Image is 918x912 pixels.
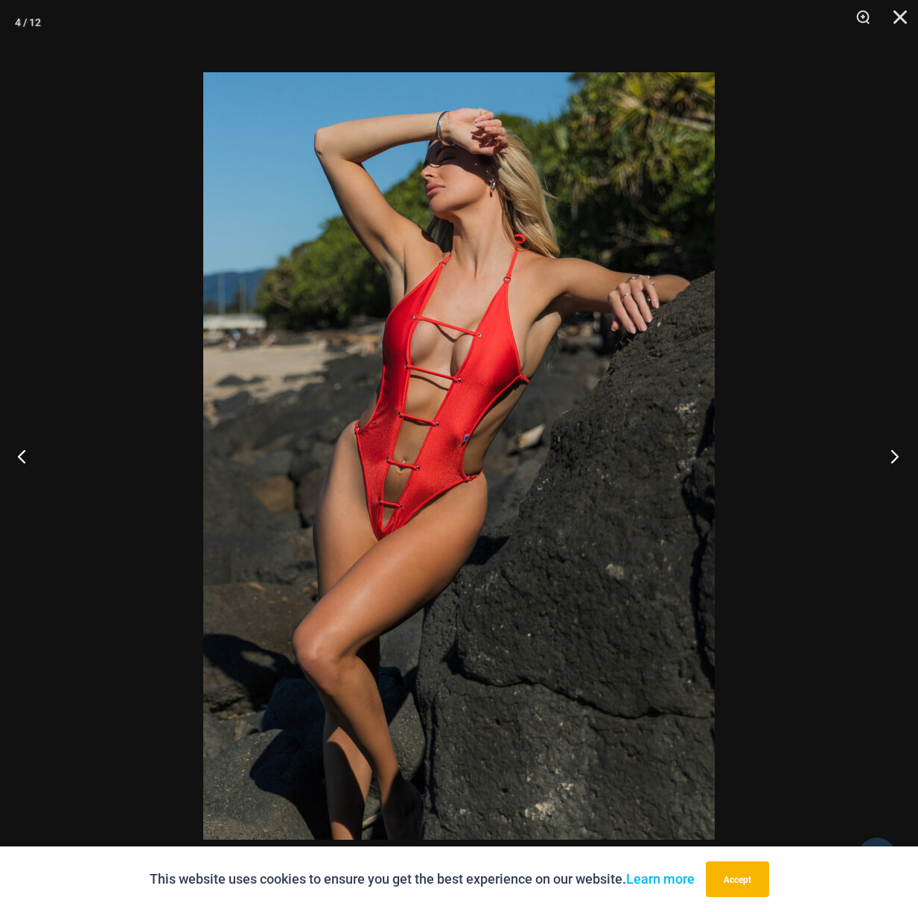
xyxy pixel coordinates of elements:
[203,72,715,840] img: Link Tangello 8650 One Piece Monokini 03
[15,11,41,34] div: 4 / 12
[626,871,695,887] a: Learn more
[862,419,918,493] button: Next
[706,861,769,897] button: Accept
[150,868,695,890] p: This website uses cookies to ensure you get the best experience on our website.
